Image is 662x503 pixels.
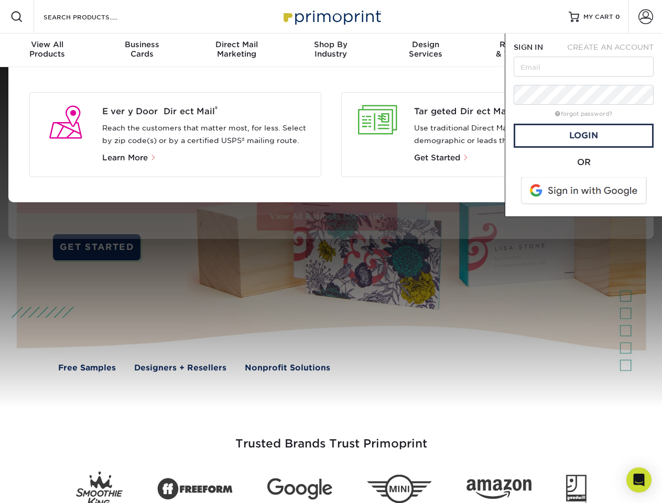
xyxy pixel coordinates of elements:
a: Resources& Templates [473,34,567,67]
a: Shop ByIndustry [284,34,378,67]
span: Shop By [284,40,378,49]
span: Direct Mail [189,40,284,49]
input: SEARCH PRODUCTS..... [42,10,145,23]
img: Google [267,478,332,500]
a: Direct MailMarketing [189,34,284,67]
div: Open Intercom Messenger [626,467,652,493]
a: forgot password? [555,111,612,117]
div: OR [514,156,654,169]
h3: Trusted Brands Trust Primoprint [25,412,638,463]
div: Services [378,40,473,59]
span: SIGN IN [514,43,543,51]
span: CREATE AN ACCOUNT [567,43,654,51]
div: Cards [94,40,189,59]
span: Business [94,40,189,49]
img: Amazon [466,479,531,499]
img: Primoprint [279,5,384,28]
a: BusinessCards [94,34,189,67]
input: Email [514,57,654,76]
span: Resources [473,40,567,49]
img: Goodwill [566,475,587,503]
div: Marketing [189,40,284,59]
a: Login [514,124,654,148]
span: Design [378,40,473,49]
div: Industry [284,40,378,59]
div: & Templates [473,40,567,59]
span: MY CART [583,13,613,21]
a: DesignServices [378,34,473,67]
span: 0 [615,13,620,20]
